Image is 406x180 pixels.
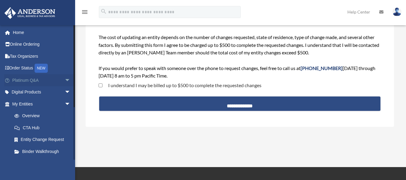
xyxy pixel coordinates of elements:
i: search [100,8,107,15]
a: My Blueprint [8,157,80,169]
a: Digital Productsarrow_drop_down [4,86,80,98]
a: Tax Organizers [4,50,80,62]
a: Home [4,26,80,38]
i: menu [81,8,88,16]
img: Anderson Advisors Platinum Portal [3,7,57,19]
a: Platinum Q&Aarrow_drop_down [4,74,80,86]
a: Entity Change Request [8,134,77,146]
div: NEW [35,64,48,73]
a: CTA Hub [8,122,80,134]
label: I understand I may be billed up to $500 to complete the requested changes [102,83,261,88]
a: Binder Walkthrough [8,145,80,157]
img: User Pic [392,8,401,16]
a: Order StatusNEW [4,62,80,75]
span: arrow_drop_down [65,86,77,99]
a: Overview [8,110,80,122]
span: arrow_drop_down [65,74,77,87]
a: Online Ordering [4,38,80,50]
a: menu [81,11,88,16]
a: My Entitiesarrow_drop_down [4,98,80,110]
span: arrow_drop_down [65,98,77,110]
span: [PHONE_NUMBER] [301,65,343,71]
span: The cost of updating an entity depends on the number of changes requested, state of residence, ty... [99,34,379,78]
